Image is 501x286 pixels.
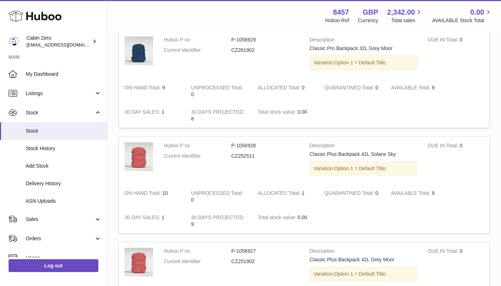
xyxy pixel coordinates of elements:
strong: DUE IN Total [428,143,460,150]
strong: QUARANTINED Total [324,85,375,92]
strong: AVAILABLE Total [391,190,432,198]
strong: Description [310,248,417,256]
span: Usage [26,255,102,261]
img: product image [124,36,153,65]
dd: CZ252511 [231,153,299,159]
strong: UNPROCESSED Total [191,190,243,198]
td: 10 [119,184,186,209]
span: 2,342.00 [387,8,415,17]
div: Currency [358,17,378,24]
strong: GBP [363,8,378,17]
div: Classic Plus Backpack 42L Grey Moor [310,256,417,263]
span: [EMAIL_ADDRESS][DOMAIN_NAME] [26,42,105,48]
td: 9 [186,209,252,233]
strong: ALLOCATED Total [258,190,302,198]
td: 9 [385,184,452,209]
td: 0 [186,79,252,103]
strong: QUARANTINED Total [324,190,375,198]
div: Variation: [310,267,417,281]
dt: Huboo P no [164,142,231,149]
span: ASN Uploads [26,198,102,204]
span: Option 1 = Default Title; [334,60,387,65]
img: debbychu@cabinzero.com [9,36,19,47]
span: Total sales [391,17,423,24]
span: 0.00 [298,214,307,220]
td: 8 [186,103,252,128]
strong: ALLOCATED Total [258,85,302,92]
span: Option 1 = Default Title; [334,166,387,171]
td: 0 [252,79,319,103]
td: 1 [119,103,186,128]
strong: DUE IN Total [428,37,460,44]
span: Stock History [26,145,102,152]
dt: Current identifier [164,153,231,159]
span: Delivery History [26,180,102,187]
span: Listings [26,90,94,97]
img: product image [124,142,153,171]
td: 0 [423,137,489,185]
img: product image [124,248,153,276]
span: Orders [26,235,94,242]
strong: Total stock value [258,109,298,117]
div: Variation: [310,161,417,176]
span: 0 [375,190,378,196]
strong: Description [310,36,417,45]
span: AVAILABLE Stock Total [432,17,492,24]
a: Log out [9,259,98,272]
strong: DUE IN Total [428,248,460,256]
span: Stock [26,109,94,116]
strong: 30 DAYS PROJECTED [191,109,244,117]
dt: Huboo P no [164,248,231,255]
dt: Huboo P no [164,36,231,43]
strong: 30 DAY SALES [124,214,162,222]
td: 0 [186,184,252,209]
td: 9 [385,79,452,103]
dd: CZ261902 [231,47,299,54]
span: 0.00 [298,109,307,115]
td: 0 [423,31,489,79]
strong: ON HAND Total [124,190,162,198]
strong: 8457 [333,8,349,17]
strong: ON HAND Total [124,85,162,92]
span: 0 [375,85,378,90]
dt: Current identifier [164,258,231,265]
strong: Total stock value [258,214,298,222]
strong: UNPROCESSED Total [191,85,243,92]
td: 1 [252,184,319,209]
strong: Description [310,142,417,151]
div: Variation: [310,55,417,70]
dd: P-1056929 [231,36,299,43]
div: Classic Plus Backpack 42L Solace Sky [310,151,417,158]
dd: P-1056927 [231,248,299,255]
strong: 30 DAY SALES [124,109,162,117]
div: Huboo Ref [325,17,349,24]
span: Add Stock [26,163,102,169]
td: 1 [119,209,186,233]
span: Stock [26,128,102,134]
span: 0.00 [470,8,484,17]
strong: AVAILABLE Total [391,85,432,92]
a: 2,342.00 Total sales [387,8,423,24]
dd: CZ251902 [231,258,299,265]
span: Sales [26,216,94,223]
dt: Current identifier [164,47,231,54]
span: My Dashboard [26,71,102,78]
dd: P-1056928 [231,142,299,149]
td: 9 [119,79,186,103]
span: Option 1 = Default Title; [334,271,387,277]
a: 0.00 AVAILABLE Stock Total [432,8,492,24]
div: Classic Pro Backpack 32L Grey Moor [310,45,417,52]
div: Cabin Zero [26,35,91,48]
strong: 30 DAYS PROJECTED [191,214,244,222]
